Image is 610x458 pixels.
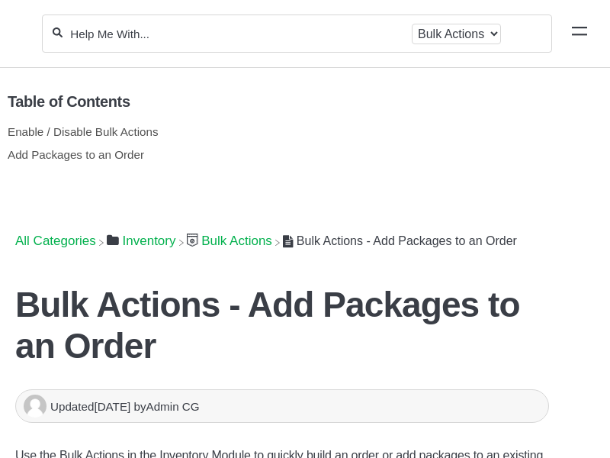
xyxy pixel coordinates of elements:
[146,400,200,413] span: Admin CG
[8,148,144,161] a: Add Packages to an Order
[8,93,591,111] h5: Table of Contents
[15,234,96,249] span: All Categories
[201,234,272,249] span: ​Bulk Actions
[15,284,549,366] h1: Bulk Actions - Add Packages to an Order
[15,234,96,248] a: Breadcrumb link to All Categories
[297,234,517,247] span: Bulk Actions - Add Packages to an Order
[42,5,552,62] section: Search section
[8,125,159,138] a: Enable / Disable Bulk Actions
[187,234,272,248] a: Bulk Actions
[8,68,591,214] section: Table of Contents
[107,234,176,248] a: Inventory
[19,24,26,44] img: Flourish Help Center Logo
[69,27,406,41] input: Help Me With...
[94,400,130,413] time: [DATE]
[123,234,176,249] span: ​Inventory
[572,26,587,41] a: Mobile navigation
[50,400,133,413] span: Updated
[24,395,47,418] img: Admin CG
[133,400,199,413] span: by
